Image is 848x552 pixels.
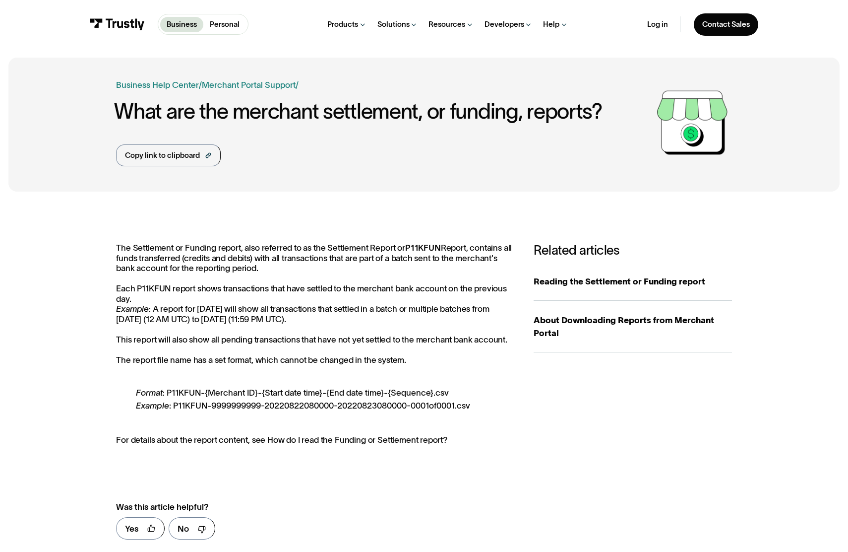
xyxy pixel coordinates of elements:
[377,19,410,29] div: Solutions
[116,424,512,445] p: For details about the report content, see How do I read the Funding or Settlement report?
[327,19,358,29] div: Products
[405,243,441,252] strong: P11KFUN
[534,243,732,258] h3: Related articles
[136,388,163,397] em: Format
[203,17,246,32] a: Personal
[694,13,758,36] a: Contact Sales
[125,150,200,161] div: Copy link to clipboard
[543,19,559,29] div: Help
[125,522,138,535] div: Yes
[296,78,299,91] div: /
[202,80,296,89] a: Merchant Portal Support
[160,17,203,32] a: Business
[116,78,199,91] a: Business Help Center
[534,275,732,288] div: Reading the Settlement or Funding report
[210,19,240,30] p: Personal
[702,19,750,29] div: Contact Sales
[136,401,169,410] em: Example
[534,301,732,352] a: About Downloading Reports from Merchant Portal
[116,517,165,540] a: Yes
[534,262,732,301] a: Reading the Settlement or Funding report
[116,304,149,313] em: Example
[178,522,189,535] div: No
[647,19,668,29] a: Log in
[485,19,524,29] div: Developers
[534,314,732,339] div: About Downloading Reports from Merchant Portal
[169,517,215,540] a: No
[116,243,512,365] p: The Settlement or Funding report, also referred to as the Settlement Report or Report, contains a...
[116,144,221,166] a: Copy link to clipboard
[114,100,653,123] h1: What are the merchant settlement, or funding, reports?
[90,18,145,30] img: Trustly Logo
[167,19,197,30] p: Business
[136,386,512,412] div: : P11KFUN-{Merchant ID}-{Start date time}-{End date time}-{Sequence}.csv : P11KFUN-9999999999-202...
[428,19,465,29] div: Resources
[199,78,202,91] div: /
[116,500,490,513] div: Was this article helpful?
